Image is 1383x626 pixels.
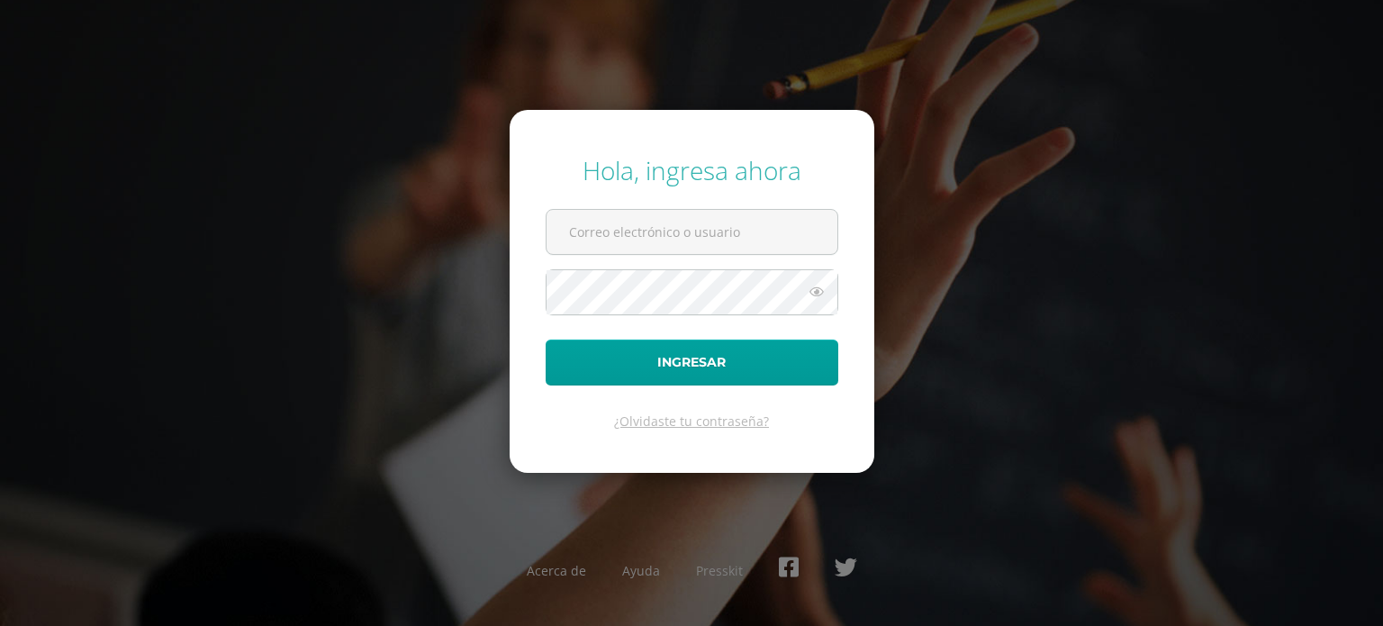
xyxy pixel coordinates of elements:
button: Ingresar [546,340,838,386]
a: Ayuda [622,562,660,579]
input: Correo electrónico o usuario [547,210,837,254]
a: Presskit [696,562,743,579]
a: ¿Olvidaste tu contraseña? [614,413,769,430]
div: Hola, ingresa ahora [546,153,838,187]
a: Acerca de [527,562,586,579]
